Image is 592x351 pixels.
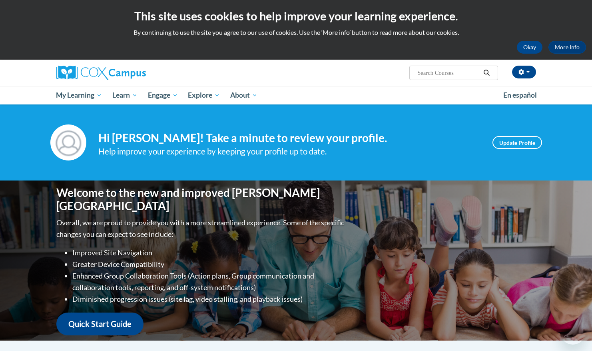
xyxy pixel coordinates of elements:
[6,28,586,37] p: By continuing to use the site you agree to our use of cookies. Use the ‘More info’ button to read...
[548,41,586,54] a: More Info
[112,90,138,100] span: Learn
[98,131,480,145] h4: Hi [PERSON_NAME]! Take a minute to review your profile.
[480,68,492,78] button: Search
[148,90,178,100] span: Engage
[72,293,346,305] li: Diminished progression issues (site lag, video stalling, and playback issues)
[498,87,542,104] a: En español
[417,68,480,78] input: Search Courses
[56,66,208,80] a: Cox Campus
[50,124,86,160] img: Profile Image
[492,136,542,149] a: Update Profile
[56,66,146,80] img: Cox Campus
[183,86,225,104] a: Explore
[188,90,220,100] span: Explore
[6,8,586,24] h2: This site uses cookies to help improve your learning experience.
[44,86,548,104] div: Main menu
[56,186,346,213] h1: Welcome to the new and improved [PERSON_NAME][GEOGRAPHIC_DATA]
[517,41,542,54] button: Okay
[72,259,346,270] li: Greater Device Compatibility
[560,319,586,345] iframe: Button to launch messaging window
[51,86,108,104] a: My Learning
[225,86,263,104] a: About
[107,86,143,104] a: Learn
[72,247,346,259] li: Improved Site Navigation
[143,86,183,104] a: Engage
[56,90,102,100] span: My Learning
[56,217,346,240] p: Overall, we are proud to provide you with a more streamlined experience. Some of the specific cha...
[98,145,480,158] div: Help improve your experience by keeping your profile up to date.
[512,66,536,78] button: Account Settings
[56,313,144,335] a: Quick Start Guide
[503,91,537,99] span: En español
[230,90,257,100] span: About
[72,270,346,293] li: Enhanced Group Collaboration Tools (Action plans, Group communication and collaboration tools, re...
